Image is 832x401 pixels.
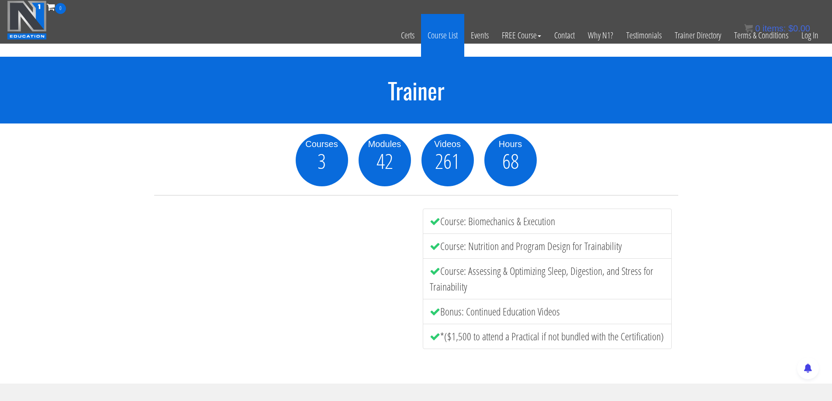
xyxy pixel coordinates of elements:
[423,233,672,259] li: Course: Nutrition and Program Design for Trainability
[744,24,810,33] a: 0 items: $0.00
[502,151,519,171] span: 68
[55,3,66,14] span: 0
[7,0,47,40] img: n1-education
[421,137,474,151] div: Videos
[620,14,668,57] a: Testimonials
[318,151,326,171] span: 3
[484,137,537,151] div: Hours
[788,24,793,33] span: $
[728,14,795,57] a: Terms & Conditions
[394,14,421,57] a: Certs
[359,137,411,151] div: Modules
[47,1,66,13] a: 0
[763,24,786,33] span: items:
[423,258,672,299] li: Course: Assessing & Optimizing Sleep, Digestion, and Stress for Trainability
[423,209,672,234] li: Course: Biomechanics & Execution
[755,24,760,33] span: 0
[795,14,825,57] a: Log In
[435,151,460,171] span: 261
[296,137,348,151] div: Courses
[668,14,728,57] a: Trainer Directory
[788,24,810,33] bdi: 0.00
[495,14,548,57] a: FREE Course
[744,24,753,33] img: icon11.png
[376,151,393,171] span: 42
[421,14,464,57] a: Course List
[548,14,581,57] a: Contact
[581,14,620,57] a: Why N1?
[464,14,495,57] a: Events
[423,324,672,349] li: *($1,500 to attend a Practical if not bundled with the Certification)
[423,299,672,324] li: Bonus: Continued Education Videos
